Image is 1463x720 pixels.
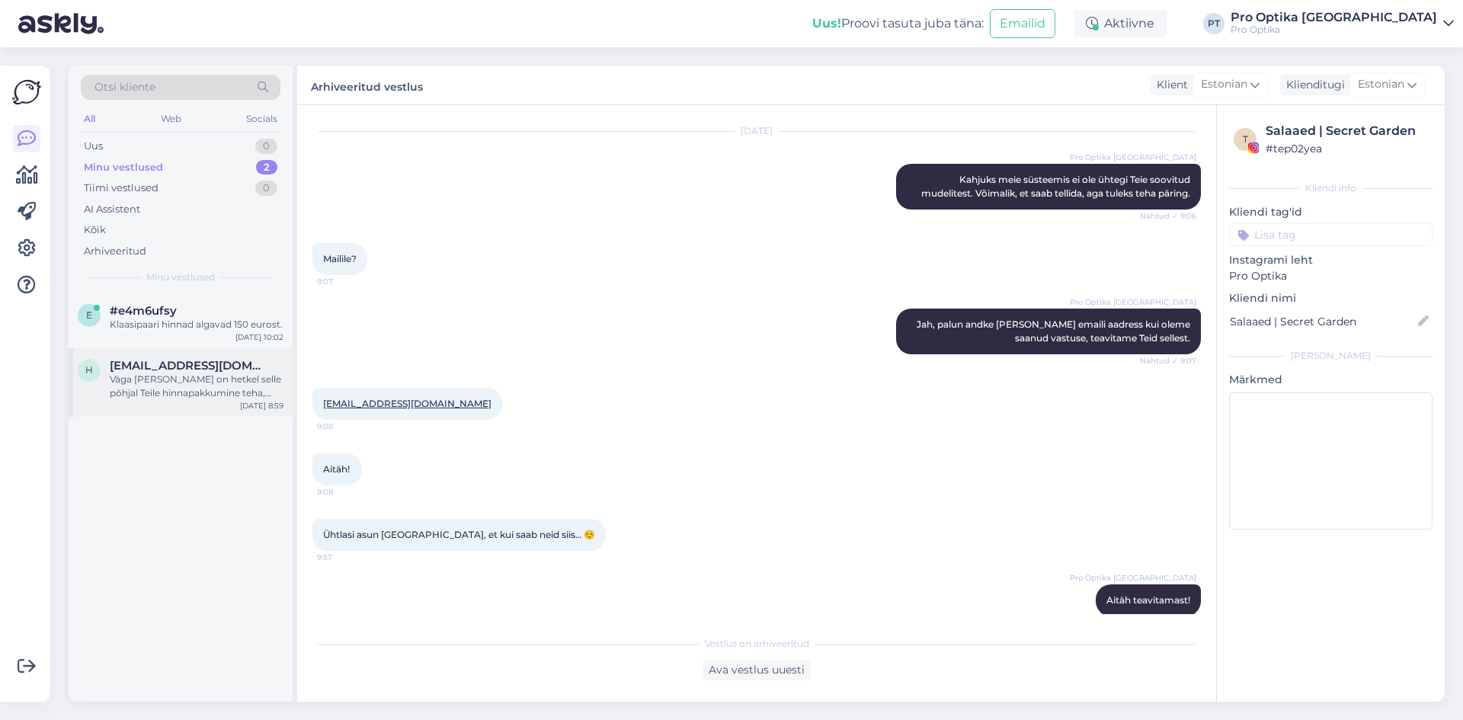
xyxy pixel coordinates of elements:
div: Klient [1151,77,1188,93]
div: [DATE] [312,124,1201,138]
div: Minu vestlused [84,160,163,175]
p: Kliendi nimi [1229,290,1433,306]
button: Emailid [990,9,1055,38]
div: AI Assistent [84,202,140,217]
div: Aktiivne [1074,10,1167,37]
div: Proovi tasuta juba täna: [812,14,984,33]
span: #e4m6ufsy [110,304,177,318]
div: [DATE] 10:02 [235,331,283,343]
p: Kliendi tag'id [1229,204,1433,220]
div: 0 [255,139,277,154]
span: Estonian [1358,76,1404,93]
div: # tep02yea [1266,140,1428,157]
a: [EMAIL_ADDRESS][DOMAIN_NAME] [323,398,491,409]
div: Pro Optika [GEOGRAPHIC_DATA] [1231,11,1437,24]
span: t [1243,133,1248,145]
div: Klaasipaari hinnad algavad 150 eurost. [110,318,283,331]
div: Klienditugi [1280,77,1345,93]
span: Nähtud ✓ 9:07 [1139,355,1196,366]
input: Lisa nimi [1230,313,1415,330]
span: h [85,364,93,376]
div: Ava vestlus uuesti [703,660,811,680]
a: Pro Optika [GEOGRAPHIC_DATA]Pro Optika [1231,11,1454,36]
span: Minu vestlused [146,270,215,284]
div: [DATE] 8:59 [240,400,283,411]
div: Web [158,109,184,129]
label: Arhiveeritud vestlus [311,75,423,95]
span: Otsi kliente [94,79,155,95]
div: Kõik [84,222,106,238]
div: All [81,109,98,129]
span: 9:57 [317,552,374,563]
div: 2 [256,160,277,175]
span: Pro Optika [GEOGRAPHIC_DATA] [1070,572,1196,584]
div: Tiimi vestlused [84,181,158,196]
span: 9:08 [317,486,374,498]
p: Instagrami leht [1229,252,1433,268]
span: Ühtlasi asun [GEOGRAPHIC_DATA], et kui saab neid siis… ☺️ [323,529,595,540]
span: Aitäh! [323,463,350,475]
div: Uus [84,139,103,154]
span: 9:07 [317,276,374,287]
div: Väga [PERSON_NAME] on hetkel selle põhjal Teile hinnapakkumine teha, vaja oleks [PERSON_NAME] ret... [110,373,283,400]
span: Estonian [1201,76,1247,93]
img: Askly Logo [12,78,41,107]
span: Vestlus on arhiveeritud [705,637,809,651]
div: Kliendi info [1229,181,1433,195]
span: e [86,309,92,321]
span: Aitäh teavitamast! [1106,594,1190,606]
input: Lisa tag [1229,223,1433,246]
div: Salaaed | Secret Garden [1266,122,1428,140]
div: Pro Optika [1231,24,1437,36]
p: Pro Optika [1229,268,1433,284]
b: Uus! [812,16,841,30]
span: Nähtud ✓ 9:06 [1139,210,1196,222]
span: Pro Optika [GEOGRAPHIC_DATA] [1070,152,1196,163]
div: [PERSON_NAME] [1229,349,1433,363]
p: Märkmed [1229,372,1433,388]
div: Socials [243,109,280,129]
span: Jah, palun andke [PERSON_NAME] emaili aadress kui oleme saanud vastuse, teavitame Teid sellest. [917,318,1192,344]
div: Arhiveeritud [84,244,146,259]
span: Mailile? [323,253,357,264]
span: Kahjuks meie süsteemis ei ole ühtegi Teie soovitud mudelitest. Võimalik, et saab tellida, aga tul... [921,174,1192,199]
span: Pro Optika [GEOGRAPHIC_DATA] [1070,296,1196,308]
span: 9:08 [317,421,374,432]
div: 0 [255,181,277,196]
span: hirunigunaratne@gmail.com [110,359,268,373]
div: PT [1203,13,1225,34]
